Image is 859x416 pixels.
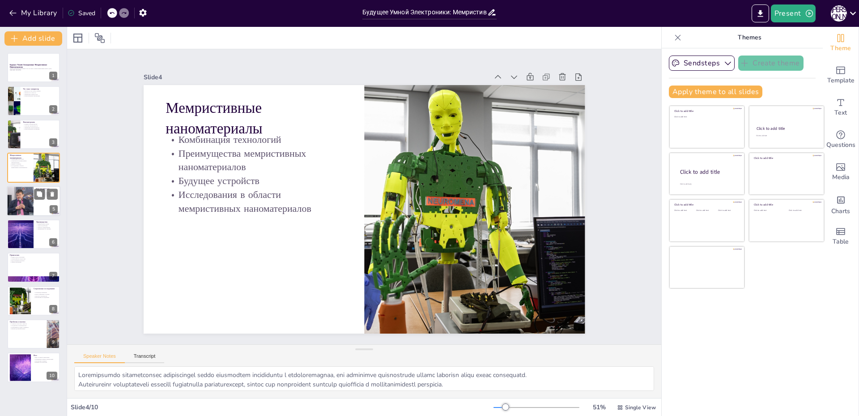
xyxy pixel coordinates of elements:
[34,361,57,363] p: Влияние на технологии
[49,238,57,246] div: 6
[68,9,95,17] div: Saved
[834,108,847,118] span: Text
[7,120,60,149] div: https://cdn.sendsteps.com/images/logo/sendsteps_logo_white.pnghttps://cdn.sendsteps.com/images/lo...
[680,183,736,185] div: Click to add body
[7,286,60,316] div: 8
[754,210,782,212] div: Click to add text
[823,27,859,59] div: Change the overall theme
[625,404,656,411] span: Single View
[10,262,57,263] p: Гибкая электроника
[23,95,57,97] p: Технологические перспективы
[756,135,816,137] div: Click to add text
[10,163,31,165] p: Будущее устройств
[10,323,44,325] p: Сложность массового выпуска
[823,59,859,91] div: Add ready made slides
[36,228,57,230] p: Запоминание без питания
[71,403,493,412] div: Slide 4 / 10
[674,109,738,113] div: Click to add title
[34,295,57,297] p: Массовое производство
[34,287,57,290] p: Современные исследования
[830,43,851,53] span: Theme
[771,4,816,22] button: Present
[10,68,57,69] p: Мемристивные наноматериалы: Что это такое и зачем нужны (Имя автора / дата)
[49,272,57,280] div: 7
[754,156,818,160] div: Click to add title
[166,146,344,210] p: Исследования в области мемристивных наноматериалов
[34,189,45,199] button: Duplicate Slide
[36,223,57,225] p: Минимальный размер
[36,221,57,223] p: Преимущества
[7,253,60,282] div: 7
[34,360,57,361] p: Перспективы развития
[823,188,859,220] div: Add charts and graphs
[4,31,62,46] button: Add slide
[182,58,363,135] p: Мемристивные наноматериалы
[10,160,31,163] p: Преимущества мемристивных наноматериалов
[36,225,57,227] p: Энергопотребление
[47,189,58,199] button: Delete Slide
[10,154,31,159] p: Мемристивные наноматериалы
[7,219,60,249] div: https://cdn.sendsteps.com/images/logo/sendsteps_logo_white.pnghttps://cdn.sendsteps.com/images/lo...
[49,172,57,180] div: 4
[49,72,57,80] div: 1
[362,6,487,19] input: Insert title
[7,153,60,182] div: https://cdn.sendsteps.com/images/logo/sendsteps_logo_white.pnghttps://cdn.sendsteps.com/images/lo...
[36,195,58,197] p: Эффективность работы
[7,352,60,382] div: 10
[10,326,44,328] p: Необходимость новых стандартов
[10,69,57,71] p: Generated with [URL]
[669,86,762,98] button: Apply theme to all slides
[7,6,61,20] button: My Library
[696,210,716,212] div: Click to add text
[823,220,859,253] div: Add a table
[10,64,47,69] strong: Будущее Умной Электроники: Мемристивные Наноматериалы
[47,372,57,380] div: 10
[49,138,57,146] div: 3
[23,92,57,94] p: Мемристор и резистор
[23,128,57,130] p: Технологические достижения
[172,133,347,183] p: Будущее устройств
[823,156,859,188] div: Add images, graphics, shapes or video
[34,358,57,360] p: Объединение памяти и вычислений
[832,172,850,182] span: Media
[34,354,57,357] p: Итог
[789,210,817,212] div: Click to add text
[831,206,850,216] span: Charts
[34,356,57,358] p: Шаг к «умной» электронике
[10,258,57,260] p: Нейроморфные процессоры
[36,187,58,190] p: Как это работает
[36,190,58,192] p: Принцип работы
[172,30,511,110] div: Slide 4
[23,88,57,90] p: Что такое мемристор
[36,193,58,195] p: Запоминание информации
[718,210,738,212] div: Click to add text
[49,305,57,313] div: 8
[7,53,60,82] div: https://cdn.sendsteps.com/images/logo/sendsteps_logo_white.pnghttps://cdn.sendsteps.com/images/lo...
[36,191,58,193] p: Изменение структуры
[754,203,818,206] div: Click to add title
[10,328,44,330] p: Вызовы для разработчиков
[180,93,356,143] p: Комбинация технологий
[10,159,31,160] p: Комбинация технологий
[823,91,859,124] div: Add text boxes
[7,86,60,116] div: https://cdn.sendsteps.com/images/logo/sendsteps_logo_white.pnghttps://cdn.sendsteps.com/images/lo...
[94,33,105,43] span: Position
[826,140,855,150] span: Questions
[10,165,31,168] p: Исследования в области мемристивных наноматериалов
[23,123,57,125] p: Размеры наноматериалов
[74,353,125,363] button: Speaker Notes
[10,325,44,326] p: Долговечность характеристик
[7,186,60,216] div: https://cdn.sendsteps.com/images/logo/sendsteps_logo_white.pnghttps://cdn.sendsteps.com/images/lo...
[49,105,57,113] div: 2
[674,203,738,206] div: Click to add title
[49,338,57,346] div: 9
[831,4,847,22] button: Д [PERSON_NAME]
[685,27,814,48] p: Themes
[823,124,859,156] div: Get real-time input from your audience
[125,353,165,363] button: Transcript
[757,126,816,131] div: Click to add title
[23,93,57,95] p: Применения мемристоров
[674,116,738,118] div: Click to add text
[833,237,849,247] span: Table
[174,106,353,170] p: Преимущества мемристивных наноматериалов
